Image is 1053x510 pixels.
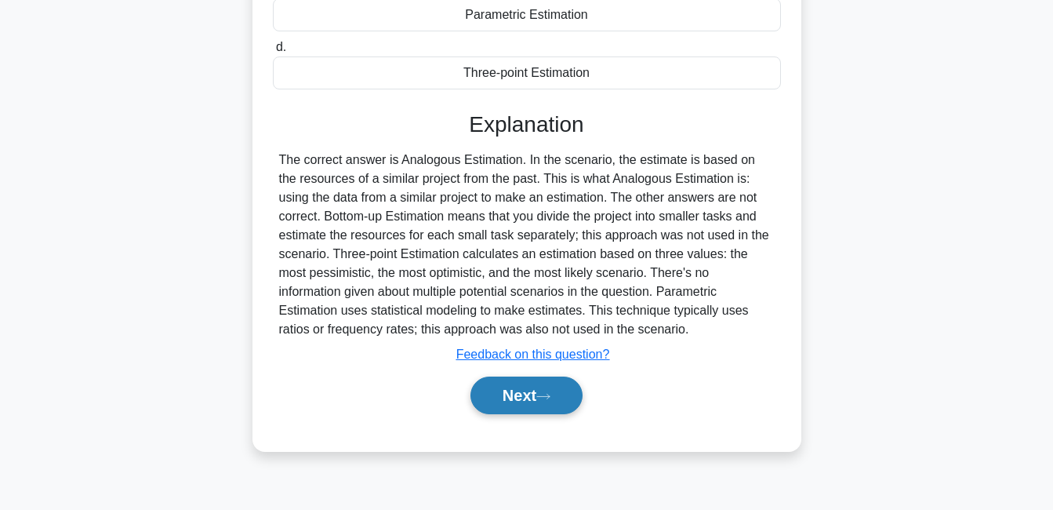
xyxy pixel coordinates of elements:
[470,377,583,414] button: Next
[279,151,775,339] div: The correct answer is Analogous Estimation. In the scenario, the estimate is based on the resourc...
[456,348,610,361] a: Feedback on this question?
[282,111,772,138] h3: Explanation
[276,40,286,53] span: d.
[273,56,781,89] div: Three-point Estimation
